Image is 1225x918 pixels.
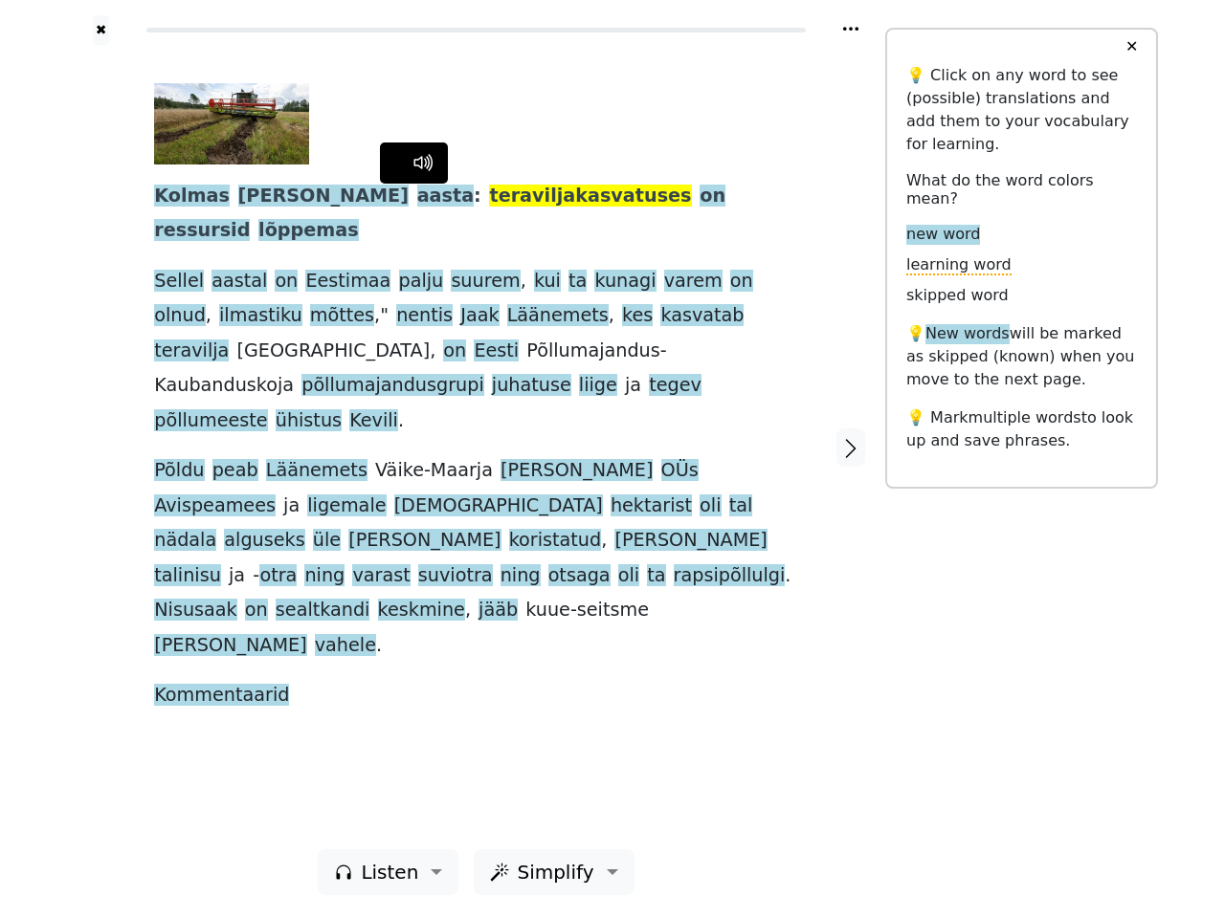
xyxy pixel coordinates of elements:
[568,270,587,294] span: ta
[375,459,493,483] span: Väike-Maarja
[465,599,471,623] span: ,
[399,270,444,294] span: palju
[276,409,342,433] span: ühistus
[307,494,386,518] span: ligemale
[206,304,212,328] span: ,
[700,185,725,208] span: on
[154,529,216,553] span: nädala
[417,185,474,208] span: aasta
[460,304,499,328] span: Jaak
[394,494,603,518] span: [DEMOGRAPHIC_DATA]
[622,304,653,328] span: kes
[609,304,614,328] span: ,
[443,339,466,363] span: on
[349,409,398,433] span: Kevili
[925,324,1010,344] span: New words
[236,339,430,363] span: [GEOGRAPHIC_DATA]
[479,599,518,623] span: jääb
[649,374,702,398] span: tegev
[601,529,607,553] span: ,
[259,564,297,588] span: otra
[534,270,561,294] span: kui
[396,304,453,328] span: nentis
[660,304,744,328] span: kasvatab
[154,185,230,208] span: Kolmas
[348,529,501,553] span: [PERSON_NAME]
[474,849,634,895] button: Simplify
[376,634,382,658] span: .
[501,459,653,483] span: [PERSON_NAME]
[154,459,204,483] span: Põldu
[245,599,268,623] span: on
[625,374,641,398] span: ja
[315,634,376,658] span: vahele
[521,270,526,294] span: ,
[276,599,370,623] span: sealtkandi
[548,564,611,588] span: otsaga
[304,564,345,588] span: ning
[700,494,721,518] span: oli
[1114,30,1149,64] button: ✕
[492,374,571,398] span: juhatuse
[906,225,980,245] span: new word
[154,219,250,243] span: ressursid
[275,270,298,294] span: on
[229,564,245,588] span: ja
[517,858,593,886] span: Simplify
[785,564,791,588] span: .
[579,374,617,398] span: liige
[501,564,541,588] span: ning
[969,408,1081,426] span: multiple words
[154,83,309,164] img: 17105754t1h1b9d.jpg
[647,564,665,588] span: ta
[313,529,341,553] span: üle
[283,494,300,518] span: ja
[618,564,639,588] span: oli
[154,339,229,363] span: teravilja
[906,255,1012,275] span: learning word
[674,564,786,588] span: rapsipõllulgi
[614,529,767,553] span: [PERSON_NAME]
[509,529,602,553] span: koristatud
[154,599,236,623] span: Nisusaak
[305,270,390,294] span: Eestimaa
[489,185,691,208] span: teraviljakasvatuses
[219,304,302,328] span: ilmastiku
[310,304,374,328] span: mõttes
[378,599,465,623] span: keskmine
[507,304,609,328] span: Läänemets
[594,270,656,294] span: kunagi
[258,219,359,243] span: lõppemas
[212,459,258,483] span: peab
[154,409,267,433] span: põllumeeste
[906,322,1137,391] p: 💡 will be marked as skipped (known) when you move to the next page.
[154,564,221,588] span: talinisu
[729,494,753,518] span: tal
[474,339,519,363] span: Eesti
[661,459,699,483] span: OÜs
[224,529,304,553] span: alguseks
[154,270,204,294] span: Sellel
[906,171,1137,208] h6: What do the word colors mean?
[906,286,1009,306] span: skipped word
[212,270,267,294] span: aastal
[266,459,367,483] span: Läänemets
[93,15,109,45] button: ✖
[238,185,409,208] span: [PERSON_NAME]
[906,64,1137,156] p: 💡 Click on any word to see (possible) translations and add them to your vocabulary for learning.
[611,494,692,518] span: hektarist
[525,599,649,623] span: kuue-seitsme
[301,374,484,398] span: põllumajandusgrupi
[398,409,404,433] span: .
[430,339,435,363] span: ,
[374,304,389,328] span: ,"
[361,858,418,886] span: Listen
[451,270,520,294] span: suurem
[352,564,410,588] span: varast
[730,270,753,294] span: on
[154,494,276,518] span: Avispeamees
[154,304,206,328] span: olnud
[253,564,259,588] span: -
[154,634,306,658] span: [PERSON_NAME]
